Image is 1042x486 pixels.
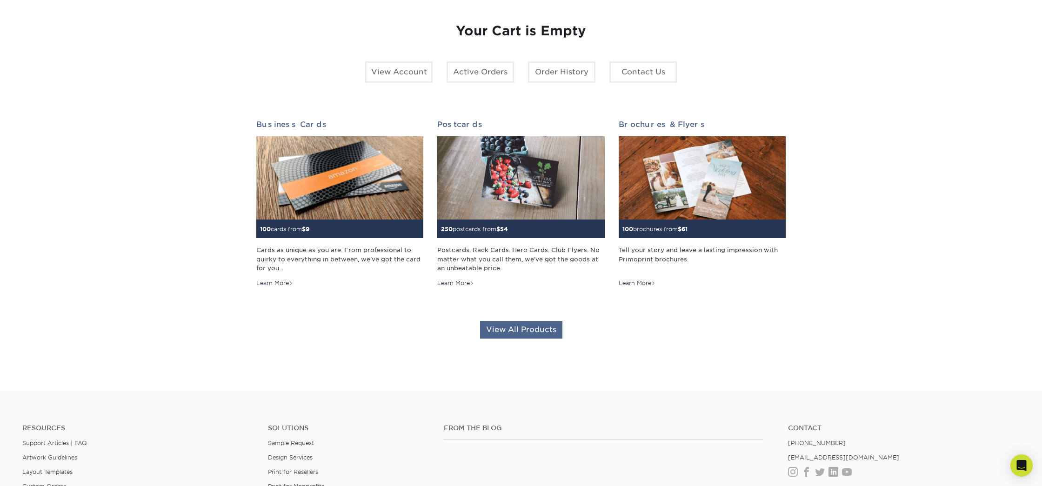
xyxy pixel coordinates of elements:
[437,120,604,129] h2: Postcards
[619,120,786,129] h2: Brochures & Flyers
[619,279,655,287] div: Learn More
[268,454,313,461] a: Design Services
[256,246,423,273] div: Cards as unique as you are. From professional to quirky to everything in between, we've got the c...
[609,61,677,83] a: Contact Us
[678,226,681,233] span: $
[441,226,453,233] span: 250
[260,226,309,233] small: cards from
[496,226,500,233] span: $
[256,279,293,287] div: Learn More
[788,439,846,446] a: [PHONE_NUMBER]
[256,136,423,220] img: Business Cards
[268,424,429,432] h4: Solutions
[444,424,763,432] h4: From the Blog
[788,454,899,461] a: [EMAIL_ADDRESS][DOMAIN_NAME]
[256,23,786,39] h1: Your Cart is Empty
[22,424,254,432] h4: Resources
[22,439,87,446] a: Support Articles | FAQ
[441,226,508,233] small: postcards from
[256,120,423,129] h2: Business Cards
[302,226,306,233] span: $
[260,226,271,233] span: 100
[622,226,633,233] span: 100
[256,120,423,287] a: Business Cards 100cards from$9 Cards as unique as you are. From professional to quirky to everyth...
[681,226,688,233] span: 61
[437,246,604,273] div: Postcards. Rack Cards. Hero Cards. Club Flyers. No matter what you call them, we've got the goods...
[437,120,604,287] a: Postcards 250postcards from$54 Postcards. Rack Cards. Hero Cards. Club Flyers. No matter what you...
[619,136,786,220] img: Brochures & Flyers
[619,246,786,273] div: Tell your story and leave a lasting impression with Primoprint brochures.
[437,279,474,287] div: Learn More
[268,439,314,446] a: Sample Request
[619,120,786,287] a: Brochures & Flyers 100brochures from$61 Tell your story and leave a lasting impression with Primo...
[1010,454,1033,477] div: Open Intercom Messenger
[268,468,318,475] a: Print for Resellers
[622,226,688,233] small: brochures from
[500,226,508,233] span: 54
[306,226,309,233] span: 9
[447,61,514,83] a: Active Orders
[365,61,433,83] a: View Account
[480,321,562,339] a: View All Products
[528,61,595,83] a: Order History
[788,424,1020,432] a: Contact
[437,136,604,220] img: Postcards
